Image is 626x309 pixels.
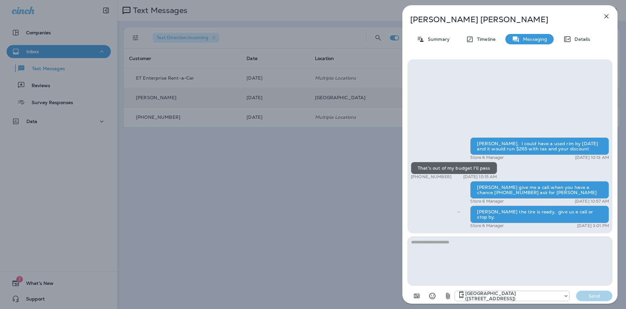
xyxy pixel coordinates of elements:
p: [PHONE_NUMBER] [411,174,452,179]
p: Timeline [474,37,496,42]
p: [PERSON_NAME] [PERSON_NAME] [410,15,588,24]
p: Store 6 Manager [470,223,504,228]
p: Store 6 Manager [470,155,504,160]
p: Details [571,37,590,42]
p: Summary [425,37,450,42]
div: That's out of my budget I'll pass [411,162,497,174]
div: +1 (402) 339-2912 [455,291,569,301]
p: Store 6 Manager [470,199,504,204]
p: [DATE] 10:15 AM [463,174,497,179]
div: [PERSON_NAME] the tire is ready, give us a call or stop by. [470,206,609,223]
p: [GEOGRAPHIC_DATA] ([STREET_ADDRESS]) [465,291,560,301]
span: Sent [457,209,460,214]
div: [PERSON_NAME] give me a call when you have a chance [PHONE_NUMBER] ask for [PERSON_NAME] [470,181,609,199]
p: [DATE] 3:01 PM [577,223,609,228]
button: Select an emoji [426,289,439,302]
button: Add in a premade template [410,289,423,302]
p: [DATE] 10:57 AM [575,199,609,204]
p: Messaging [520,37,547,42]
p: [DATE] 10:13 AM [575,155,609,160]
div: [PERSON_NAME], I could have a used rim by [DATE] and it would run $265 with tax and your discount [470,137,609,155]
